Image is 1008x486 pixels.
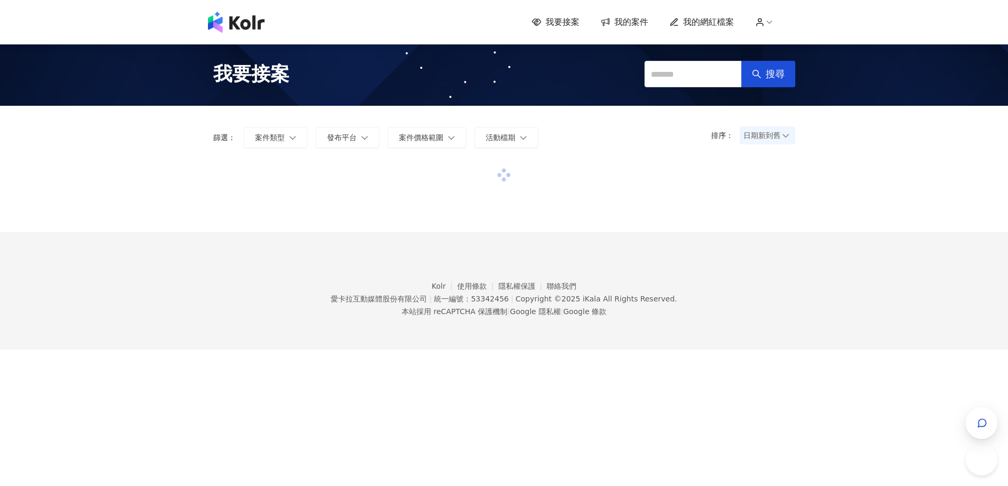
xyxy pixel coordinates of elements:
a: Google 條款 [563,307,606,316]
span: | [511,295,513,303]
p: 篩選： [213,133,235,142]
span: 我的案件 [614,16,648,28]
button: 案件價格範圍 [388,127,466,148]
a: 聯絡我們 [547,282,576,290]
a: Kolr [432,282,457,290]
a: 我的案件 [601,16,648,28]
span: 我要接案 [213,61,289,87]
div: Copyright © 2025 All Rights Reserved. [515,295,677,303]
a: 隱私權保護 [498,282,547,290]
span: search [752,69,761,79]
span: | [429,295,432,303]
button: 案件類型 [244,127,307,148]
div: 統一編號：53342456 [434,295,508,303]
span: 搜尋 [766,68,785,80]
a: 我的網紅檔案 [669,16,734,28]
img: logo [208,12,265,33]
span: 本站採用 reCAPTCHA 保護機制 [402,305,606,318]
button: 活動檔期 [475,127,538,148]
span: 日期新到舊 [743,127,792,143]
span: 案件價格範圍 [399,133,443,142]
span: 活動檔期 [486,133,515,142]
span: | [507,307,510,316]
a: Google 隱私權 [510,307,561,316]
span: 案件類型 [255,133,285,142]
span: 我的網紅檔案 [683,16,734,28]
span: 我要接案 [546,16,579,28]
div: 愛卡拉互動媒體股份有限公司 [331,295,427,303]
a: 使用條款 [457,282,498,290]
p: 排序： [711,131,740,140]
span: | [561,307,564,316]
iframe: Help Scout Beacon - Open [966,444,997,475]
a: iKala [583,295,601,303]
button: 搜尋 [741,61,795,87]
span: 發布平台 [327,133,357,142]
button: 發布平台 [316,127,379,148]
a: 我要接案 [532,16,579,28]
